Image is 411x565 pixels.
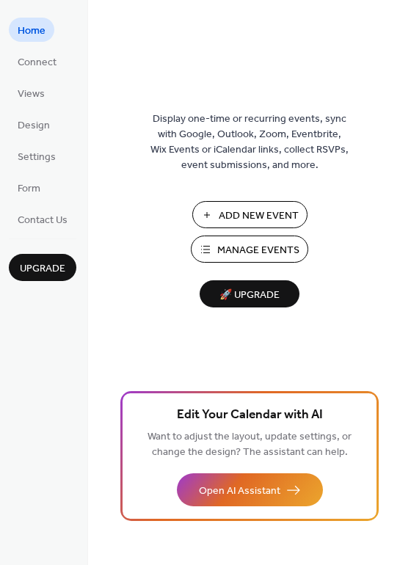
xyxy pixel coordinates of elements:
[18,181,40,197] span: Form
[9,18,54,42] a: Home
[199,484,280,499] span: Open AI Assistant
[18,23,46,39] span: Home
[9,207,76,231] a: Contact Us
[9,144,65,168] a: Settings
[9,175,49,200] a: Form
[177,405,323,426] span: Edit Your Calendar with AI
[219,208,299,224] span: Add New Event
[200,280,299,307] button: 🚀 Upgrade
[148,427,352,462] span: Want to adjust the layout, update settings, or change the design? The assistant can help.
[18,150,56,165] span: Settings
[9,49,65,73] a: Connect
[18,213,68,228] span: Contact Us
[18,118,50,134] span: Design
[9,81,54,105] a: Views
[20,261,65,277] span: Upgrade
[208,285,291,305] span: 🚀 Upgrade
[18,87,45,102] span: Views
[192,201,308,228] button: Add New Event
[9,254,76,281] button: Upgrade
[191,236,308,263] button: Manage Events
[18,55,57,70] span: Connect
[150,112,349,173] span: Display one-time or recurring events, sync with Google, Outlook, Zoom, Eventbrite, Wix Events or ...
[9,112,59,136] a: Design
[217,243,299,258] span: Manage Events
[177,473,323,506] button: Open AI Assistant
